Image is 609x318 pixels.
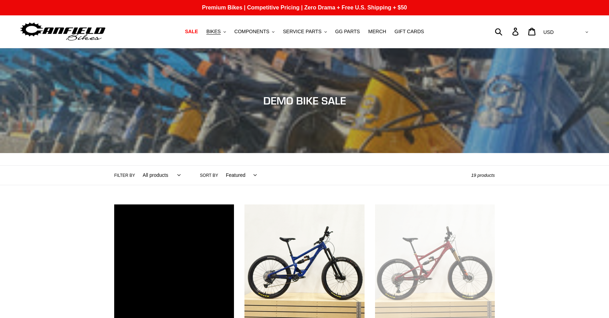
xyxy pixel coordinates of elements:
span: GG PARTS [335,29,360,35]
span: 19 products [471,173,495,178]
a: GIFT CARDS [391,27,428,36]
button: SERVICE PARTS [279,27,330,36]
span: MERCH [368,29,386,35]
label: Filter by [114,172,135,179]
button: COMPONENTS [231,27,278,36]
span: DEMO BIKE SALE [263,94,346,107]
a: SALE [182,27,201,36]
button: BIKES [203,27,229,36]
input: Search [499,24,516,39]
span: COMPONENTS [234,29,269,35]
span: SALE [185,29,198,35]
a: MERCH [365,27,390,36]
span: GIFT CARDS [395,29,424,35]
span: SERVICE PARTS [283,29,321,35]
img: Canfield Bikes [19,21,107,43]
span: BIKES [206,29,221,35]
label: Sort by [200,172,218,179]
a: GG PARTS [332,27,364,36]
